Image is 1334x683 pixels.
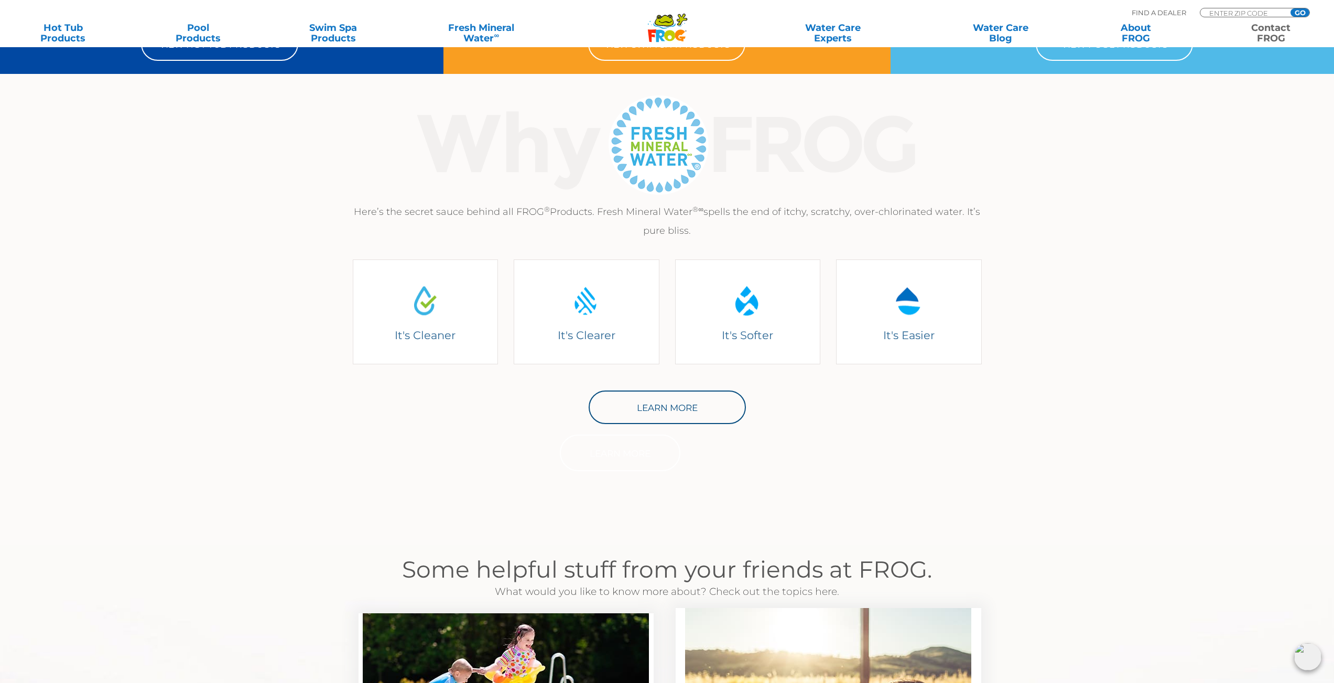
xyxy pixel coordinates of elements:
p: Here’s the secret sauce behind all FROG Products. Fresh Mineral Water spells the end of itchy, sc... [345,202,990,240]
p: What would you like to know more about? Check out the topics here. [345,584,990,600]
sup: ∞ [494,31,499,39]
a: Hot TubProducts [10,23,115,44]
img: Water Drop Icon [728,281,767,320]
img: Water Drop Icon [567,281,606,320]
a: AboutFROG [1083,23,1188,44]
h4: It's Softer [682,329,812,343]
a: Swim SpaProducts [280,23,385,44]
a: Learn More [560,435,680,471]
h4: It's Easier [844,329,974,343]
a: Fresh MineralWater∞ [416,23,547,44]
a: PoolProducts [146,23,251,44]
h4: It's Cleaner [360,329,490,343]
sup: ®∞ [692,205,703,213]
img: openIcon [1294,643,1321,670]
sup: ® [544,205,550,213]
a: Learn More [589,391,746,424]
img: Why Frog [396,92,938,197]
input: GO [1290,8,1309,17]
a: ContactFROG [1219,23,1324,44]
img: Water Drop Icon [890,281,928,320]
img: Water Drop Icon [406,281,444,320]
a: Water CareExperts [747,23,918,44]
input: Zip Code Form [1208,8,1279,17]
h2: Some helpful stuff from your friends at FROG. [345,555,990,584]
p: Find A Dealer [1132,8,1186,17]
h4: It's Clearer [522,329,652,343]
a: Water CareBlog [948,23,1053,44]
